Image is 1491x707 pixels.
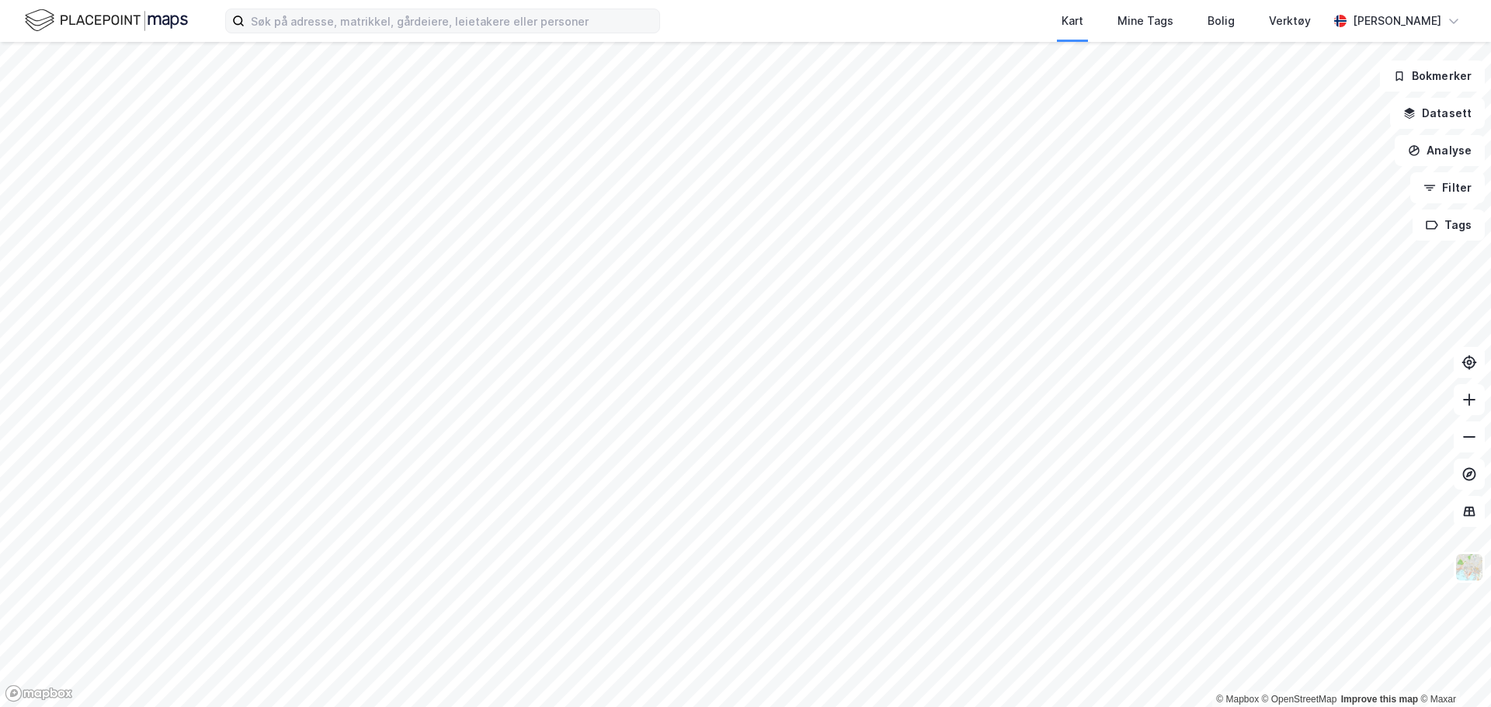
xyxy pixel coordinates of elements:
[25,7,188,34] img: logo.f888ab2527a4732fd821a326f86c7f29.svg
[1208,12,1235,30] div: Bolig
[1413,632,1491,707] iframe: Chat Widget
[1062,12,1083,30] div: Kart
[1117,12,1173,30] div: Mine Tags
[1353,12,1441,30] div: [PERSON_NAME]
[1269,12,1311,30] div: Verktøy
[245,9,659,33] input: Søk på adresse, matrikkel, gårdeiere, leietakere eller personer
